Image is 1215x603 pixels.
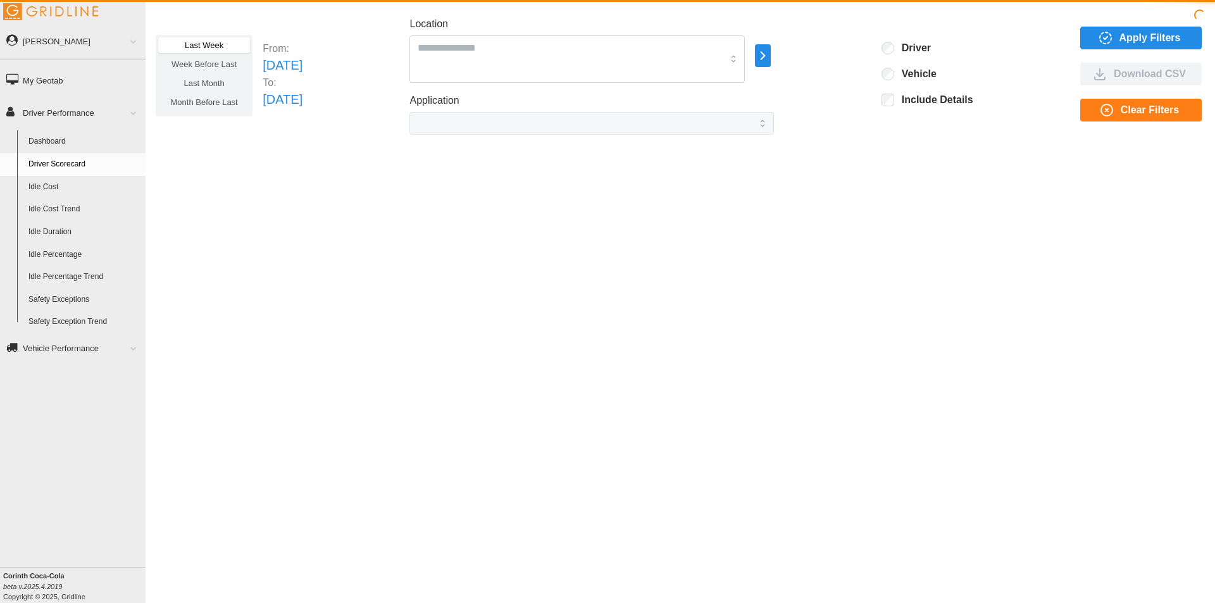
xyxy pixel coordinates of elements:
[1080,63,1202,85] button: Download CSV
[263,41,302,56] p: From:
[171,97,238,107] span: Month Before Last
[263,90,302,109] p: [DATE]
[263,75,302,90] p: To:
[23,198,146,221] a: Idle Cost Trend
[3,583,62,590] i: beta v.2025.4.2019
[3,3,98,20] img: Gridline
[3,571,146,602] div: Copyright © 2025, Gridline
[1114,63,1186,85] span: Download CSV
[894,68,937,80] label: Vehicle
[23,244,146,266] a: Idle Percentage
[23,289,146,311] a: Safety Exceptions
[3,572,65,580] b: Corinth Coca-Cola
[894,94,973,106] label: Include Details
[23,266,146,289] a: Idle Percentage Trend
[1080,27,1202,49] button: Apply Filters
[1119,27,1181,49] span: Apply Filters
[185,40,223,50] span: Last Week
[23,221,146,244] a: Idle Duration
[23,130,146,153] a: Dashboard
[1121,99,1179,121] span: Clear Filters
[184,78,224,88] span: Last Month
[894,42,931,54] label: Driver
[409,93,459,109] label: Application
[23,153,146,176] a: Driver Scorecard
[23,311,146,333] a: Safety Exception Trend
[23,176,146,199] a: Idle Cost
[171,59,237,69] span: Week Before Last
[409,16,448,32] label: Location
[1080,99,1202,121] button: Clear Filters
[263,56,302,75] p: [DATE]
